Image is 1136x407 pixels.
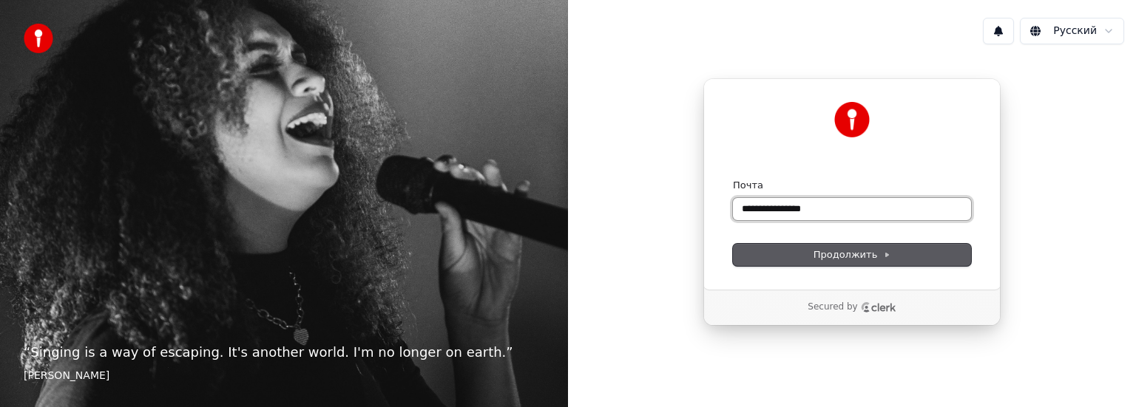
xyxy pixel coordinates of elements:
span: Продолжить [814,248,891,261]
img: youka [24,24,53,53]
p: Secured by [808,301,857,313]
img: Youka [834,102,870,137]
p: “ Singing is a way of escaping. It's another world. I'm no longer on earth. ” [24,342,544,363]
a: Clerk logo [861,302,896,312]
footer: [PERSON_NAME] [24,369,544,383]
label: Почта [733,179,763,192]
button: Продолжить [733,244,971,266]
